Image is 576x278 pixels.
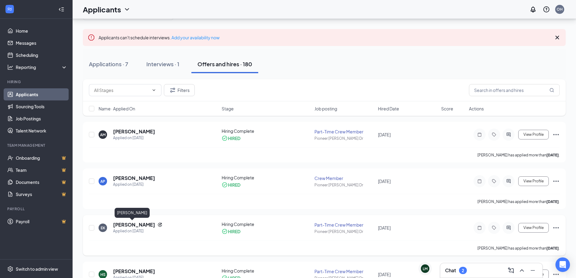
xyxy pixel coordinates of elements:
[16,37,67,49] a: Messages
[113,228,162,234] div: Applied on [DATE]
[146,60,179,68] div: Interviews · 1
[505,132,512,137] svg: ActiveChat
[552,131,560,138] svg: Ellipses
[228,228,240,234] div: HIRED
[546,246,559,250] b: [DATE]
[552,271,560,278] svg: Ellipses
[16,88,67,100] a: Applicants
[549,88,554,93] svg: MagnifyingGlass
[100,179,105,184] div: AP
[441,106,453,112] span: Score
[529,267,536,274] svg: Minimize
[222,268,311,274] div: Hiring Complete
[113,268,155,275] h5: [PERSON_NAME]
[518,223,549,233] button: View Profile
[100,132,106,137] div: AM
[222,175,311,181] div: Hiring Complete
[222,106,234,112] span: Stage
[7,143,66,148] div: Team Management
[222,128,311,134] div: Hiring Complete
[477,199,560,204] p: [PERSON_NAME] has applied more than .
[16,266,58,272] div: Switch to admin view
[314,129,374,135] div: Part-Time Crew Member
[83,4,121,15] h1: Applicants
[222,135,228,141] svg: CheckmarkCircle
[507,267,515,274] svg: ComposeMessage
[16,176,67,188] a: DocumentsCrown
[546,199,559,204] b: [DATE]
[169,87,176,94] svg: Filter
[16,100,67,113] a: Sourcing Tools
[462,268,464,273] div: 2
[546,153,559,157] b: [DATE]
[469,84,560,96] input: Search in offers and hires
[518,176,549,186] button: View Profile
[16,152,67,164] a: OnboardingCrown
[378,132,391,137] span: [DATE]
[529,6,537,13] svg: Notifications
[7,64,13,70] svg: Analysis
[197,60,252,68] div: Offers and hires · 180
[222,182,228,188] svg: CheckmarkCircle
[557,7,563,12] div: OH
[423,266,428,271] div: LM
[378,225,391,231] span: [DATE]
[543,6,550,13] svg: QuestionInfo
[228,182,240,188] div: HIRED
[523,179,544,183] span: View Profile
[16,164,67,176] a: TeamCrown
[477,152,560,158] p: [PERSON_NAME] has applied more than .
[505,225,512,230] svg: ActiveChat
[523,132,544,137] span: View Profile
[506,266,516,275] button: ComposeMessage
[554,34,561,41] svg: Cross
[100,272,106,277] div: HS
[518,130,549,139] button: View Profile
[123,6,131,13] svg: ChevronDown
[101,225,105,231] div: EK
[222,228,228,234] svg: CheckmarkCircle
[222,221,311,227] div: Hiring Complete
[476,225,483,230] svg: Note
[378,272,391,277] span: [DATE]
[314,106,337,112] span: Job posting
[113,128,155,135] h5: [PERSON_NAME]
[314,182,374,188] div: Pioneer [PERSON_NAME] Dr
[490,179,498,184] svg: Tag
[552,224,560,231] svg: Ellipses
[16,188,67,200] a: SurveysCrown
[228,135,240,141] div: HIRED
[505,179,512,184] svg: ActiveChat
[89,60,128,68] div: Applications · 7
[314,268,374,274] div: Part-Time Crew Member
[314,229,374,234] div: Pioneer [PERSON_NAME] Dr
[16,113,67,125] a: Job Postings
[158,222,162,227] svg: Reapply
[58,6,64,12] svg: Collapse
[552,178,560,185] svg: Ellipses
[490,225,498,230] svg: Tag
[314,175,374,181] div: Crew Member
[477,246,560,251] p: [PERSON_NAME] has applied more than .
[16,125,67,137] a: Talent Network
[99,35,220,40] span: Applicants can't schedule interviews.
[7,79,66,84] div: Hiring
[151,88,156,93] svg: ChevronDown
[113,182,155,188] div: Applied on [DATE]
[16,64,68,70] div: Reporting
[88,34,95,41] svg: Error
[7,266,13,272] svg: Settings
[555,257,570,272] div: Open Intercom Messenger
[469,106,484,112] span: Actions
[99,106,135,112] span: Name · Applied On
[113,135,155,141] div: Applied on [DATE]
[518,267,526,274] svg: ChevronUp
[378,106,399,112] span: Hired Date
[7,206,66,211] div: Payroll
[115,208,150,218] div: [PERSON_NAME]
[314,222,374,228] div: Part-Time Crew Member
[171,35,220,40] a: Add your availability now
[113,221,155,228] h5: [PERSON_NAME]
[94,87,149,93] input: All Stages
[476,179,483,184] svg: Note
